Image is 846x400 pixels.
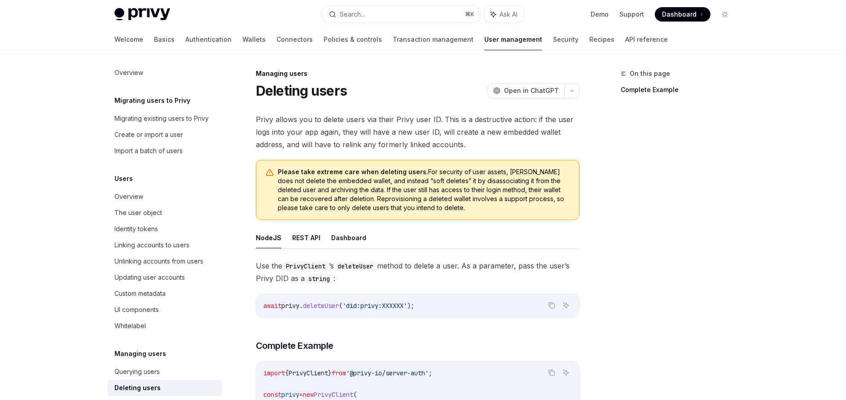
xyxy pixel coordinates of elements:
a: Updating user accounts [107,269,222,286]
a: Authentication [185,29,232,50]
button: Search...⌘K [323,6,480,22]
a: Welcome [114,29,143,50]
span: On this page [630,68,670,79]
span: Privy allows you to delete users via their Privy user ID. This is a destructive action: if the us... [256,113,579,151]
div: Linking accounts to users [114,240,189,251]
a: Security [553,29,579,50]
a: Support [619,10,644,19]
span: PrivyClient [289,369,328,377]
a: Querying users [107,364,222,380]
span: ( [353,391,357,399]
div: Unlinking accounts from users [114,256,203,267]
a: User management [484,29,542,50]
h1: Deleting users [256,83,347,99]
a: Unlinking accounts from users [107,253,222,269]
svg: Warning [265,168,274,177]
span: 'did:privy:XXXXXX' [342,302,407,310]
h5: Users [114,173,133,184]
a: Overview [107,65,222,81]
div: Whitelabel [114,321,146,331]
span: ( [339,302,342,310]
span: ); [407,302,414,310]
span: Ask AI [500,10,517,19]
div: Updating user accounts [114,272,185,283]
span: = [299,391,303,399]
span: await [263,302,281,310]
h5: Managing users [114,348,166,359]
button: NodeJS [256,227,281,248]
div: Querying users [114,366,160,377]
span: Use the ’s method to delete a user. As a parameter, pass the user’s Privy DID as a : [256,259,579,285]
span: PrivyClient [314,391,353,399]
a: Connectors [276,29,313,50]
a: Policies & controls [324,29,382,50]
a: Complete Example [621,83,739,97]
span: deleteUser [303,302,339,310]
button: Ask AI [484,6,524,22]
span: import [263,369,285,377]
div: The user object [114,207,162,218]
a: The user object [107,205,222,221]
a: Wallets [242,29,266,50]
span: Dashboard [662,10,697,19]
span: Complete Example [256,339,333,352]
a: Linking accounts to users [107,237,222,253]
div: Overview [114,191,143,202]
span: ; [429,369,432,377]
div: Search... [340,9,365,20]
span: For security of user assets, [PERSON_NAME] does not delete the embedded wallet, and instead “soft... [278,167,570,212]
a: Import a batch of users [107,143,222,159]
div: Identity tokens [114,224,158,234]
div: Managing users [256,69,579,78]
a: Demo [591,10,609,19]
strong: Please take extreme care when deleting users. [278,168,428,176]
button: Open in ChatGPT [487,83,564,98]
button: Copy the contents from the code block [546,367,557,378]
div: Migrating existing users to Privy [114,113,209,124]
img: light logo [114,8,170,21]
span: privy [281,391,299,399]
a: Whitelabel [107,318,222,334]
button: Dashboard [331,227,366,248]
a: Transaction management [393,29,473,50]
span: from [332,369,346,377]
code: PrivyClient [282,261,329,271]
button: Ask AI [560,299,572,311]
div: Create or import a user [114,129,183,140]
code: deleteUser [334,261,377,271]
a: Deleting users [107,380,222,396]
a: Identity tokens [107,221,222,237]
a: Custom metadata [107,286,222,302]
span: . [299,302,303,310]
span: const [263,391,281,399]
button: Ask AI [560,367,572,378]
div: UI components [114,304,159,315]
span: privy [281,302,299,310]
div: Overview [114,67,143,78]
button: Copy the contents from the code block [546,299,557,311]
span: '@privy-io/server-auth' [346,369,429,377]
span: { [285,369,289,377]
a: Recipes [589,29,614,50]
a: Basics [154,29,175,50]
code: string [305,274,333,284]
h5: Migrating users to Privy [114,95,190,106]
span: ⌘ K [465,11,474,18]
a: Migrating existing users to Privy [107,110,222,127]
div: Import a batch of users [114,145,183,156]
div: Custom metadata [114,288,166,299]
button: Toggle dark mode [718,7,732,22]
a: Create or import a user [107,127,222,143]
div: Deleting users [114,382,161,393]
a: UI components [107,302,222,318]
span: } [328,369,332,377]
a: API reference [625,29,668,50]
a: Dashboard [655,7,710,22]
span: new [303,391,314,399]
a: Overview [107,189,222,205]
button: REST API [292,227,320,248]
span: Open in ChatGPT [504,86,559,95]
